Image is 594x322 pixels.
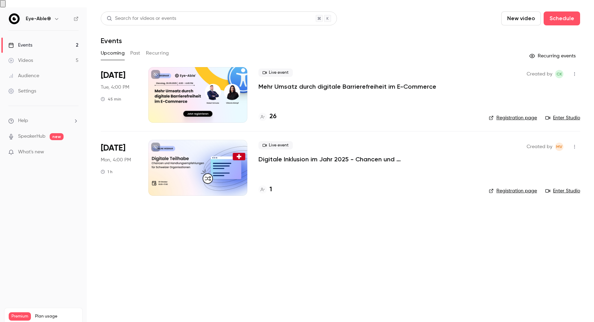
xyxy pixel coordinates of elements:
div: Settings [8,88,36,95]
h1: Events [101,37,122,45]
button: Recurring events [526,50,580,62]
span: Carolin Kaulfersch [555,70,563,78]
button: New video [501,11,541,25]
h6: Eye-Able® [26,15,51,22]
span: Plan usage [35,314,78,319]
span: Live event [258,141,293,150]
img: Eye-Able® [9,13,20,24]
a: Enter Studio [545,114,580,121]
button: Schedule [544,11,580,25]
button: Recurring [146,48,169,59]
div: 1 h [101,169,113,175]
span: Created by [527,143,552,151]
li: help-dropdown-opener [8,117,79,124]
iframe: Noticeable Trigger [70,149,79,155]
span: CK [556,70,562,78]
div: 45 min [101,96,121,102]
div: Sep 30 Tue, 4:00 PM (Europe/Berlin) [101,67,137,123]
a: 1 [258,185,272,194]
span: [DATE] [101,70,125,81]
a: Registration page [489,114,537,121]
div: Search for videos or events [107,15,176,22]
span: Tue, 4:00 PM [101,84,129,91]
a: Mehr Umsatz durch digitale Barrierefreiheit im E-Commerce [258,82,436,91]
a: 26 [258,112,277,121]
a: Enter Studio [545,187,580,194]
span: Mahdalena Varchenko [555,143,563,151]
span: Help [18,117,28,124]
span: Mon, 4:00 PM [101,156,131,163]
a: SpeakerHub [18,133,46,140]
span: new [50,133,64,140]
h4: 26 [270,112,277,121]
a: Registration page [489,187,537,194]
span: [DATE] [101,143,125,154]
a: Digitale Inklusion im Jahr 2025 - Chancen und Handlungsempfehlungen für Schweizer Organisationen [258,155,467,163]
div: Audience [8,72,39,79]
button: Past [130,48,140,59]
span: What's new [18,148,44,156]
div: Oct 20 Mon, 4:00 PM (Europe/Berlin) [101,140,137,195]
span: MV [556,143,562,151]
div: Events [8,42,32,49]
span: Premium [9,312,31,321]
span: Created by [527,70,552,78]
h4: 1 [270,185,272,194]
div: Videos [8,57,33,64]
button: Upcoming [101,48,125,59]
span: Live event [258,69,293,77]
